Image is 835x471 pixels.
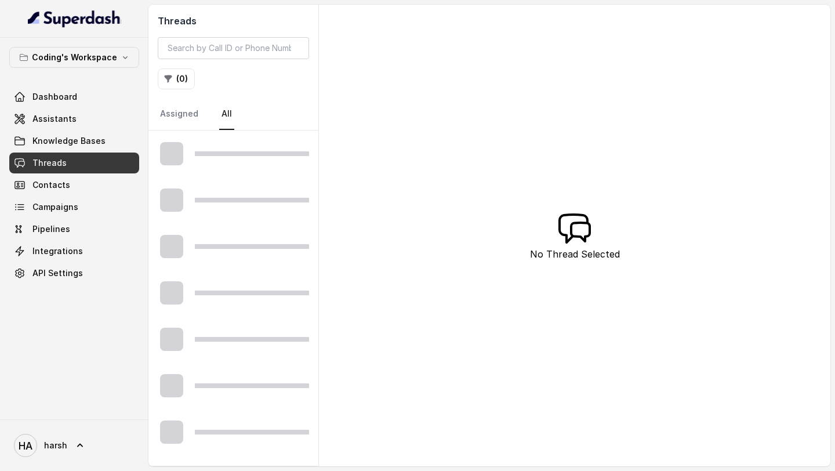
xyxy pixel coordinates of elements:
a: Threads [9,153,139,173]
a: Assigned [158,99,201,130]
a: Contacts [9,175,139,195]
a: Integrations [9,241,139,262]
a: All [219,99,234,130]
span: Campaigns [32,201,78,213]
a: Pipelines [9,219,139,240]
button: Coding's Workspace [9,47,139,68]
img: light.svg [28,9,121,28]
h2: Threads [158,14,309,28]
a: Assistants [9,108,139,129]
span: harsh [44,440,67,451]
span: Contacts [32,179,70,191]
span: Dashboard [32,91,77,103]
span: Pipelines [32,223,70,235]
span: Knowledge Bases [32,135,106,147]
span: Threads [32,157,67,169]
a: harsh [9,429,139,462]
a: API Settings [9,263,139,284]
nav: Tabs [158,99,309,130]
a: Knowledge Bases [9,131,139,151]
a: Dashboard [9,86,139,107]
span: API Settings [32,267,83,279]
a: Campaigns [9,197,139,218]
span: Integrations [32,245,83,257]
p: No Thread Selected [530,247,620,261]
p: Coding's Workspace [32,50,117,64]
input: Search by Call ID or Phone Number [158,37,309,59]
text: HA [19,440,32,452]
button: (0) [158,68,195,89]
span: Assistants [32,113,77,125]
